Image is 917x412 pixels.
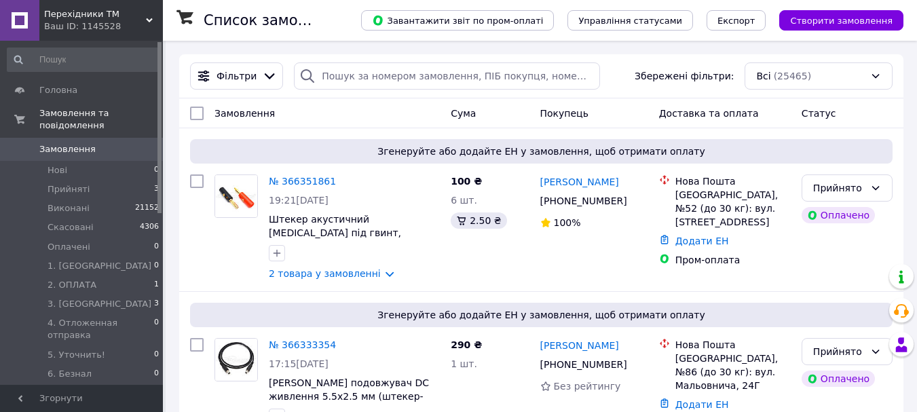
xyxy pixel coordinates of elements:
div: [GEOGRAPHIC_DATA], №52 (до 30 кг): вул. [STREET_ADDRESS] [675,188,791,229]
span: 0 [154,241,159,253]
a: Додати ЕН [675,236,729,246]
span: 0 [154,260,159,272]
span: Фільтри [217,69,257,83]
a: Фото товару [214,174,258,218]
button: Завантажити звіт по пром-оплаті [361,10,554,31]
div: Ваш ID: 1145528 [44,20,163,33]
span: Замовлення [39,143,96,155]
span: 2. ОПЛАТА [48,279,96,291]
a: [PERSON_NAME] [540,175,619,189]
span: 6 шт. [451,195,477,206]
div: Нова Пошта [675,174,791,188]
button: Управління статусами [567,10,693,31]
a: Створити замовлення [766,14,903,25]
span: Оплачені [48,241,90,253]
span: Завантажити звіт по пром-оплаті [372,14,543,26]
span: (25465) [774,71,811,81]
span: Статус [802,108,836,119]
span: 3 [154,183,159,195]
span: Замовлення та повідомлення [39,107,163,132]
img: Фото товару [215,175,257,217]
span: 1. [GEOGRAPHIC_DATA] [48,260,151,272]
button: Експорт [707,10,766,31]
span: 0 [154,317,159,341]
span: Прийняті [48,183,90,195]
span: 17:15[DATE] [269,358,329,369]
input: Пошук [7,48,160,72]
span: Головна [39,84,77,96]
span: Перехiдники ТМ [44,8,146,20]
span: 0 [154,164,159,176]
span: 4. Отложенная отправка [48,317,154,341]
input: Пошук за номером замовлення, ПІБ покупця, номером телефону, Email, номером накладної [294,62,600,90]
div: [GEOGRAPHIC_DATA], №86 (до 30 кг): вул. Мальовнича, 24Г [675,352,791,392]
span: 290 ₴ [451,339,482,350]
span: 100 ₴ [451,176,482,187]
span: Згенеруйте або додайте ЕН у замовлення, щоб отримати оплату [195,145,887,158]
span: Всі [756,69,770,83]
div: Оплачено [802,207,875,223]
span: Управління статусами [578,16,682,26]
h1: Список замовлень [204,12,341,29]
span: Доставка та оплата [659,108,759,119]
span: 3 [154,298,159,310]
span: 6. Безнал [48,368,92,380]
div: Прийнято [813,181,865,195]
img: Фото товару [215,339,257,381]
a: № 366351861 [269,176,336,187]
a: Додати ЕН [675,399,729,410]
span: Виконані [48,202,90,214]
span: 1 шт. [451,358,477,369]
span: Нові [48,164,67,176]
span: Збережені фільтри: [635,69,734,83]
span: 3. [GEOGRAPHIC_DATA] [48,298,151,310]
span: 19:21[DATE] [269,195,329,206]
a: Фото товару [214,338,258,381]
span: Згенеруйте або додайте ЕН у замовлення, щоб отримати оплату [195,308,887,322]
span: [PHONE_NUMBER] [540,195,627,206]
a: № 366333354 [269,339,336,350]
button: Створити замовлення [779,10,903,31]
span: Експорт [717,16,755,26]
div: Пром-оплата [675,253,791,267]
div: Нова Пошта [675,338,791,352]
a: Штекер акустичний [MEDICAL_DATA] під гвинт, пластик [269,214,401,252]
span: 21152 [135,202,159,214]
span: [PHONE_NUMBER] [540,359,627,370]
a: [PERSON_NAME] [540,339,619,352]
span: Замовлення [214,108,275,119]
span: 0 [154,349,159,361]
a: 2 товара у замовленні [269,268,381,279]
span: Без рейтингу [554,381,621,392]
span: 5. Уточнить! [48,349,105,361]
div: 2.50 ₴ [451,212,506,229]
div: Оплачено [802,371,875,387]
span: 0 [154,368,159,380]
span: 4306 [140,221,159,233]
span: 1 [154,279,159,291]
span: 100% [554,217,581,228]
div: Прийнято [813,344,865,359]
span: Створити замовлення [790,16,893,26]
span: Покупець [540,108,588,119]
span: Скасовані [48,221,94,233]
span: Cума [451,108,476,119]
